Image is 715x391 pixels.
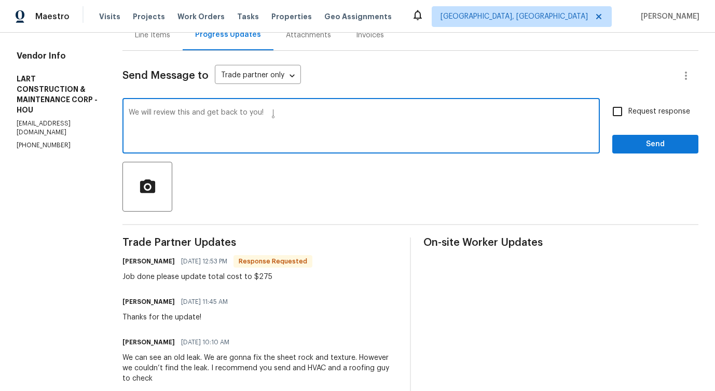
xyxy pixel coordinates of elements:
span: [PERSON_NAME] [637,11,699,22]
span: Maestro [35,11,70,22]
textarea: We will review this and get back to you! [129,109,594,145]
span: [DATE] 11:45 AM [181,297,228,307]
span: Geo Assignments [324,11,392,22]
h4: Vendor Info [17,51,98,61]
h6: [PERSON_NAME] [122,256,175,267]
div: Job done please update total cost to $275 [122,272,312,282]
span: Work Orders [177,11,225,22]
div: Progress Updates [195,30,261,40]
span: Response Requested [235,256,311,267]
span: Request response [628,106,690,117]
span: Trade Partner Updates [122,238,397,248]
span: Tasks [237,13,259,20]
span: Projects [133,11,165,22]
span: Properties [271,11,312,22]
h6: [PERSON_NAME] [122,337,175,347]
span: On-site Worker Updates [423,238,698,248]
span: [DATE] 10:10 AM [181,337,229,347]
div: Invoices [356,30,384,40]
span: Visits [99,11,120,22]
div: We can see an old leak. We are gonna fix the sheet rock and texture. However we couldn’t find the... [122,353,397,384]
h5: LART CONSTRUCTION & MAINTENANCE CORP - HOU [17,74,98,115]
p: [EMAIL_ADDRESS][DOMAIN_NAME] [17,119,98,137]
div: Trade partner only [215,67,301,85]
span: Send Message to [122,71,209,81]
span: [GEOGRAPHIC_DATA], [GEOGRAPHIC_DATA] [441,11,588,22]
div: Thanks for the update! [122,312,234,323]
div: Attachments [286,30,331,40]
span: [DATE] 12:53 PM [181,256,227,267]
span: Send [621,138,690,151]
button: Send [612,135,698,154]
div: Line Items [135,30,170,40]
p: [PHONE_NUMBER] [17,141,98,150]
h6: [PERSON_NAME] [122,297,175,307]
